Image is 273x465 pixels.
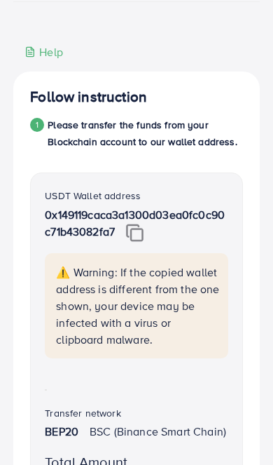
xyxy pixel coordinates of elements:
[45,406,121,420] label: Transfer network
[48,116,243,150] p: Please transfer the funds from your Blockchain account to our wallet address.
[126,224,143,242] img: img
[56,264,220,348] p: ⚠️ Warning: If the copied wallet address is different from the one shown, your device may be infe...
[90,424,226,439] span: BSC (Binance Smart Chain)
[30,118,44,132] div: 1
[213,402,262,454] iframe: Chat
[45,424,78,439] strong: BEP20
[30,88,243,106] h4: Follow instruction
[45,189,141,203] label: USDT Wallet address
[24,44,63,60] div: Help
[45,206,228,242] p: 0x149119caca3a1300d03ea0fc0c90c71b43082fa7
